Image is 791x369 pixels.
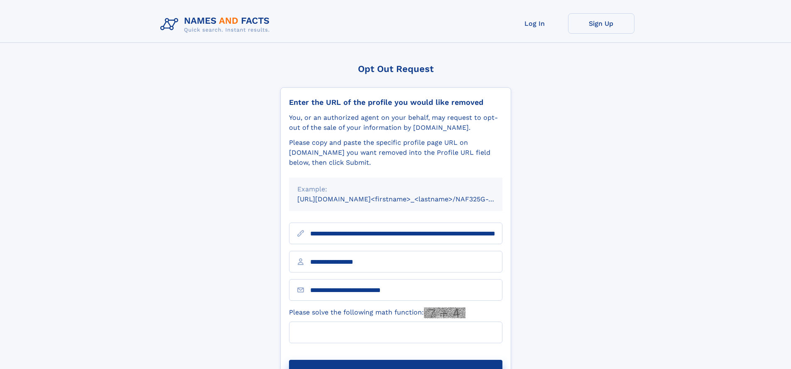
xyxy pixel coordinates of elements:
label: Please solve the following math function: [289,307,465,318]
img: Logo Names and Facts [157,13,277,36]
div: Enter the URL of the profile you would like removed [289,98,502,107]
div: You, or an authorized agent on your behalf, may request to opt-out of the sale of your informatio... [289,113,502,133]
a: Log In [502,13,568,34]
div: Opt Out Request [280,64,511,74]
a: Sign Up [568,13,634,34]
small: [URL][DOMAIN_NAME]<firstname>_<lastname>/NAF325G-xxxxxxxx [297,195,518,203]
div: Example: [297,184,494,194]
div: Please copy and paste the specific profile page URL on [DOMAIN_NAME] you want removed into the Pr... [289,138,502,168]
